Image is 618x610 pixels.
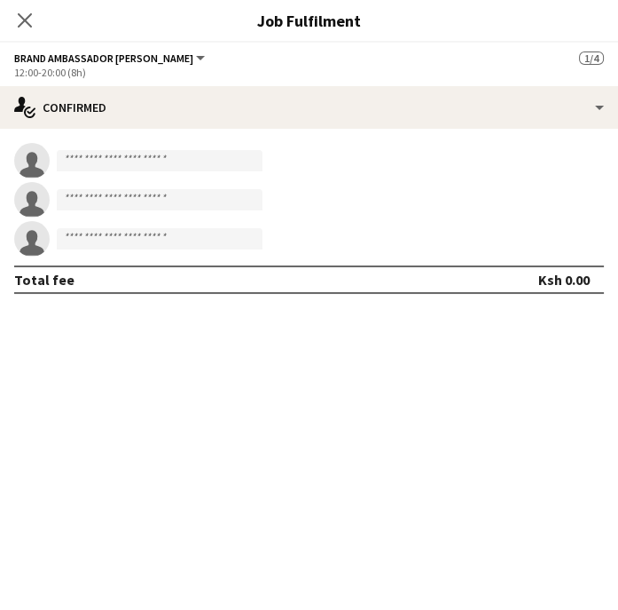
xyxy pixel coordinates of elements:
[579,51,604,65] span: 1/4
[538,271,590,289] div: Ksh 0.00
[14,51,207,65] button: Brand Ambassador [PERSON_NAME]
[14,271,74,289] div: Total fee
[14,51,193,65] span: Brand Ambassador kwal
[14,66,604,79] div: 12:00-20:00 (8h)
